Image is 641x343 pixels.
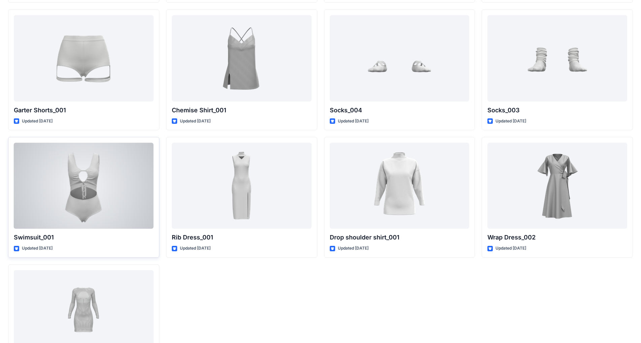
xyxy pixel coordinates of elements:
[22,245,53,252] p: Updated [DATE]
[330,106,470,115] p: Socks_004
[495,118,526,125] p: Updated [DATE]
[487,233,627,242] p: Wrap Dress_002
[487,106,627,115] p: Socks_003
[180,245,211,252] p: Updated [DATE]
[172,143,312,229] a: Rib Dress_001
[487,143,627,229] a: Wrap Dress_002
[172,233,312,242] p: Rib Dress_001
[14,15,154,101] a: Garter Shorts_001
[172,106,312,115] p: Chemise Shirt_001
[180,118,211,125] p: Updated [DATE]
[172,15,312,101] a: Chemise Shirt_001
[22,118,53,125] p: Updated [DATE]
[330,15,470,101] a: Socks_004
[14,106,154,115] p: Garter Shorts_001
[495,245,526,252] p: Updated [DATE]
[338,118,368,125] p: Updated [DATE]
[14,233,154,242] p: Swimsuit_001
[338,245,368,252] p: Updated [DATE]
[487,15,627,101] a: Socks_003
[330,233,470,242] p: Drop shoulder shirt_001
[330,143,470,229] a: Drop shoulder shirt_001
[14,143,154,229] a: Swimsuit_001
